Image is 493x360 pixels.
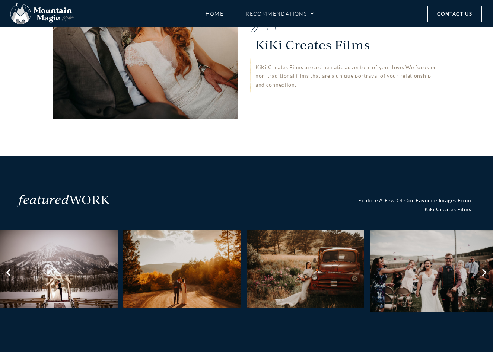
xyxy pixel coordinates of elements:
h2: WORK [19,193,308,205]
i: featured [19,190,69,208]
span: Contact Us [437,10,472,18]
nav: Menu [111,7,409,20]
div: Next slide [480,267,489,277]
a: Home [206,7,224,20]
img: fit2040x2040-3.jpg [246,230,364,308]
div: 2 / 6 [123,230,246,311]
p: Explore A Few Of Our Favorite Images From Kiki Creates Films [319,196,471,214]
a: Contact Us [427,6,482,22]
a: Recommendations [246,7,314,20]
span: KiKi Creates Films [255,30,370,51]
div: Previous slide [4,267,13,277]
div: 4 / 6 [370,230,493,315]
img: fit2040x2040-2.jpg [123,230,241,308]
div: KiKi Creates Films are a cinematic adventure of your love. We focus on non-traditional films that... [255,63,441,89]
img: Mountain Magic Media photography logo Crested Butte Photographer [10,3,74,25]
div: 3 / 6 [246,230,370,311]
img: fit2040x2040-4.jpg [370,230,493,312]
